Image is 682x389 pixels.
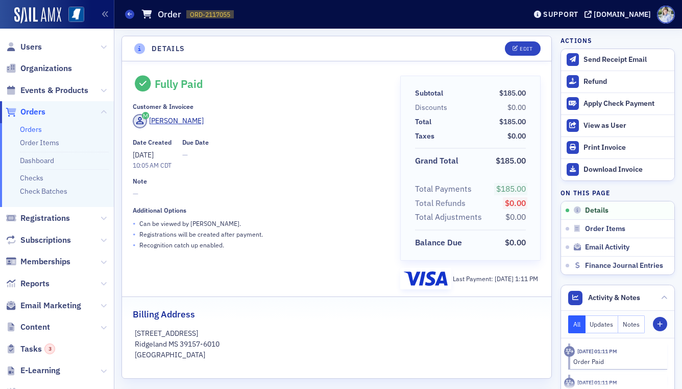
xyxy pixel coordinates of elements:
span: Organizations [20,63,72,74]
div: Activity [564,346,575,357]
a: View Homepage [61,7,84,24]
a: Content [6,322,50,333]
a: Dashboard [20,156,54,165]
span: Activity & Notes [588,292,640,303]
span: [DATE] [495,274,515,283]
span: Orders [20,106,45,118]
span: $185.00 [499,117,526,126]
p: Can be viewed by [PERSON_NAME] . [139,219,241,228]
p: Ridgeland MS 39157-6010 [135,339,539,350]
a: Checks [20,173,43,182]
span: Order Items [585,224,625,234]
div: Refund [583,77,669,86]
span: $0.00 [507,131,526,141]
button: Edit [505,41,540,56]
span: ORD-2117055 [190,10,230,19]
div: Download Invoice [583,165,669,174]
span: $185.00 [499,88,526,98]
a: Subscriptions [6,235,71,246]
a: Email Marketing [6,300,81,311]
span: • [133,218,136,229]
div: Grand Total [415,155,458,167]
h4: On this page [561,188,675,197]
span: • [133,229,136,240]
div: [PERSON_NAME] [149,116,204,126]
span: Subscriptions [20,235,71,246]
span: 1:11 PM [515,274,538,283]
img: SailAMX [68,7,84,22]
button: View as User [561,115,674,136]
span: • [133,240,136,250]
span: Details [585,206,608,215]
span: [DATE] [133,150,154,159]
span: Discounts [415,102,451,113]
span: — [133,189,386,199]
div: Discounts [415,102,447,113]
span: Content [20,322,50,333]
span: Grand Total [415,155,462,167]
h4: Details [152,43,185,54]
div: Last Payment: [453,274,538,283]
span: Finance Journal Entries [585,261,663,270]
span: Balance Due [415,237,466,249]
div: Due Date [182,139,209,146]
button: Send Receipt Email [561,49,674,71]
a: Download Invoice [561,158,674,180]
a: Memberships [6,256,70,267]
div: Balance Due [415,237,462,249]
time: 7/8/2025 01:11 PM [577,379,617,386]
time: 10:05 AM [133,161,159,169]
span: Taxes [415,131,438,142]
span: $185.00 [496,155,526,166]
img: visa [404,271,448,286]
div: Date Created [133,139,172,146]
div: Total Adjustments [415,211,482,223]
span: $0.00 [505,198,526,208]
button: Updates [586,315,619,333]
span: Events & Products [20,85,88,96]
h4: Actions [561,36,592,45]
a: Order Items [20,138,59,147]
div: Additional Options [133,207,186,214]
a: Users [6,41,42,53]
a: Print Invoice [561,136,674,158]
div: Apply Check Payment [583,99,669,108]
span: CDT [159,161,172,169]
div: Edit [520,46,532,52]
span: Total [415,117,435,127]
h1: Order [158,8,181,20]
div: Note [133,177,147,185]
a: [PERSON_NAME] [133,114,204,128]
a: Tasks3 [6,344,55,355]
span: Reports [20,278,50,289]
span: Total Payments [415,183,475,195]
div: [DOMAIN_NAME] [594,10,651,19]
div: Order Paid [573,357,661,366]
span: Profile [657,6,675,24]
a: Reports [6,278,50,289]
span: — [182,150,209,161]
div: Subtotal [415,88,443,99]
button: Refund [561,71,674,93]
span: $185.00 [496,184,526,194]
button: [DOMAIN_NAME] [584,11,654,18]
button: All [568,315,586,333]
span: Total Refunds [415,197,469,210]
img: SailAMX [14,7,61,24]
span: $0.00 [505,212,526,222]
button: Notes [618,315,645,333]
div: Taxes [415,131,434,142]
div: 3 [44,344,55,354]
p: Recognition catch up enabled. [139,240,224,249]
span: Email Marketing [20,300,81,311]
div: Total Refunds [415,197,466,210]
a: Orders [20,125,42,134]
a: Events & Products [6,85,88,96]
div: Total Payments [415,183,472,195]
div: Send Receipt Email [583,55,669,64]
div: Print Invoice [583,143,669,152]
div: Fully Paid [155,77,203,90]
span: Email Activity [585,243,629,252]
div: Customer & Invoicee [133,103,193,110]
